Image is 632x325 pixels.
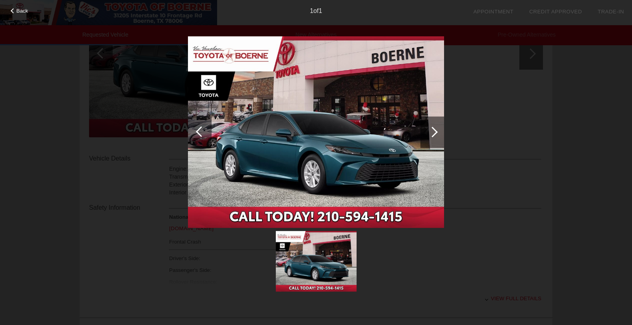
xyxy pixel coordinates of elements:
span: Back [17,8,28,14]
a: Trade-In [598,9,624,15]
span: 1 [319,7,322,14]
a: Credit Approved [529,9,582,15]
img: image.aspx [276,231,357,292]
a: Appointment [473,9,513,15]
img: image.aspx [188,36,444,228]
span: 1 [310,7,313,14]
